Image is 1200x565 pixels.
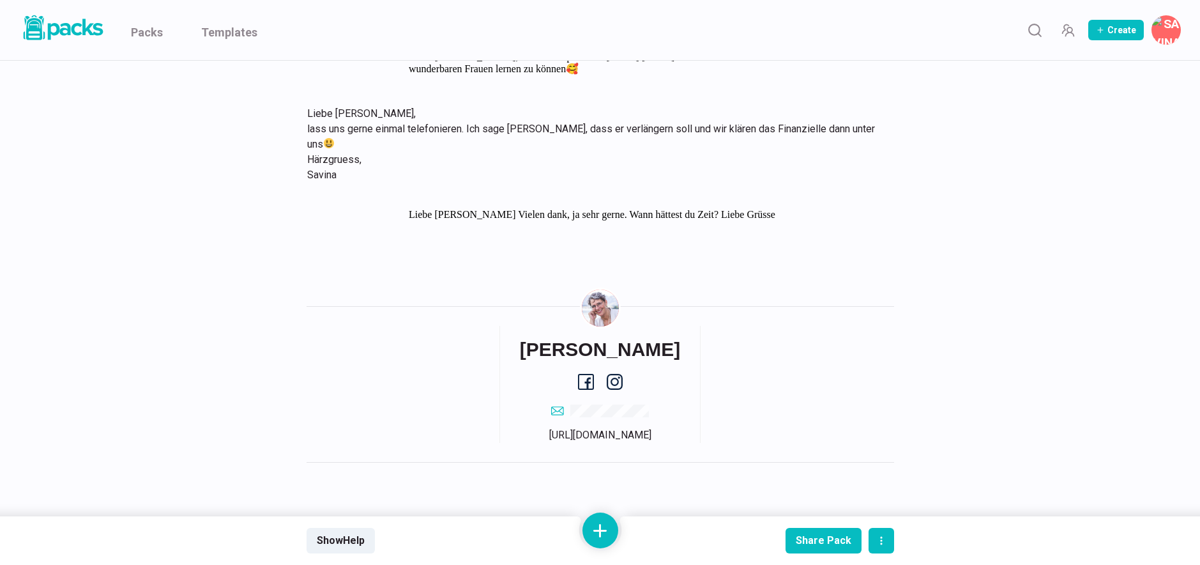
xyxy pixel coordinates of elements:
[1055,17,1081,43] button: Manage Team Invites
[796,534,851,546] div: Share Pack
[578,374,594,390] a: facebook
[324,138,334,148] img: 😃
[19,13,105,43] img: Packs logo
[607,374,623,390] a: instagram
[409,51,792,80] iframe: iframe
[520,338,681,361] h6: [PERSON_NAME]
[1088,20,1144,40] button: Create Pack
[549,429,651,441] a: [URL][DOMAIN_NAME]
[1151,15,1181,45] button: Savina Tilmann
[307,106,878,183] p: Liebe [PERSON_NAME], lass uns gerne einmal telefonieren. Ich sage [PERSON_NAME], dass er verlänge...
[786,528,862,553] button: Share Pack
[869,528,894,553] button: actions
[1022,17,1047,43] button: Search
[307,528,375,553] button: ShowHelp
[582,290,619,327] img: Savina Tilmann
[409,209,792,221] iframe: iframe
[19,13,105,47] a: Packs logo
[551,403,649,418] a: email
